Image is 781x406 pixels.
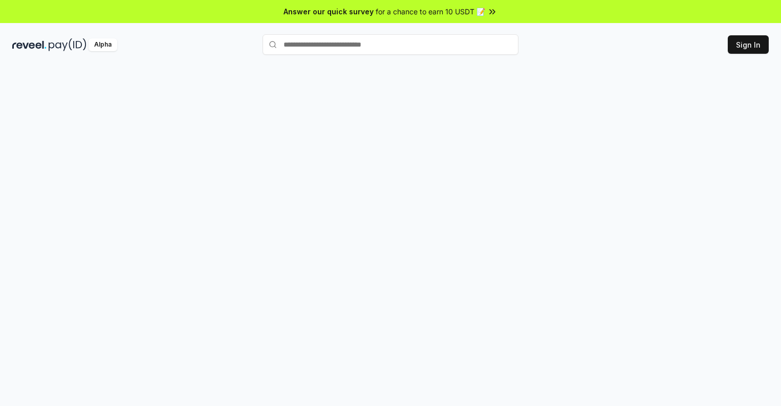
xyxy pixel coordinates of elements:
[49,38,86,51] img: pay_id
[12,38,47,51] img: reveel_dark
[728,35,769,54] button: Sign In
[284,6,374,17] span: Answer our quick survey
[89,38,117,51] div: Alpha
[376,6,485,17] span: for a chance to earn 10 USDT 📝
